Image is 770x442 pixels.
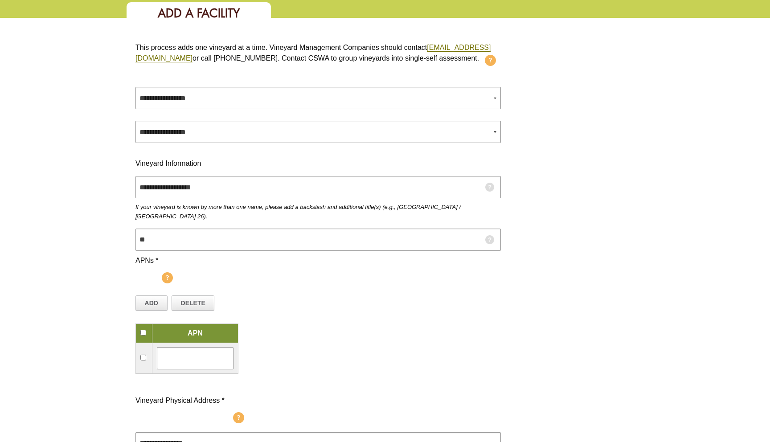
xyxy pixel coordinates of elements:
a: Add [135,295,168,311]
p: If your vineyard is known by more than one name, please add a backslash and additional title(s) (... [135,203,501,221]
span: This process adds one vineyard at a time. Vineyard Management Companies should contact or call [P... [135,44,491,62]
span: Vineyard Physical Address * [135,397,225,404]
a: Delete [172,295,214,311]
span: Add a Facility [158,5,240,21]
span: APNs * [135,257,159,264]
td: APN [152,323,238,343]
span: Vineyard Information [135,160,201,167]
